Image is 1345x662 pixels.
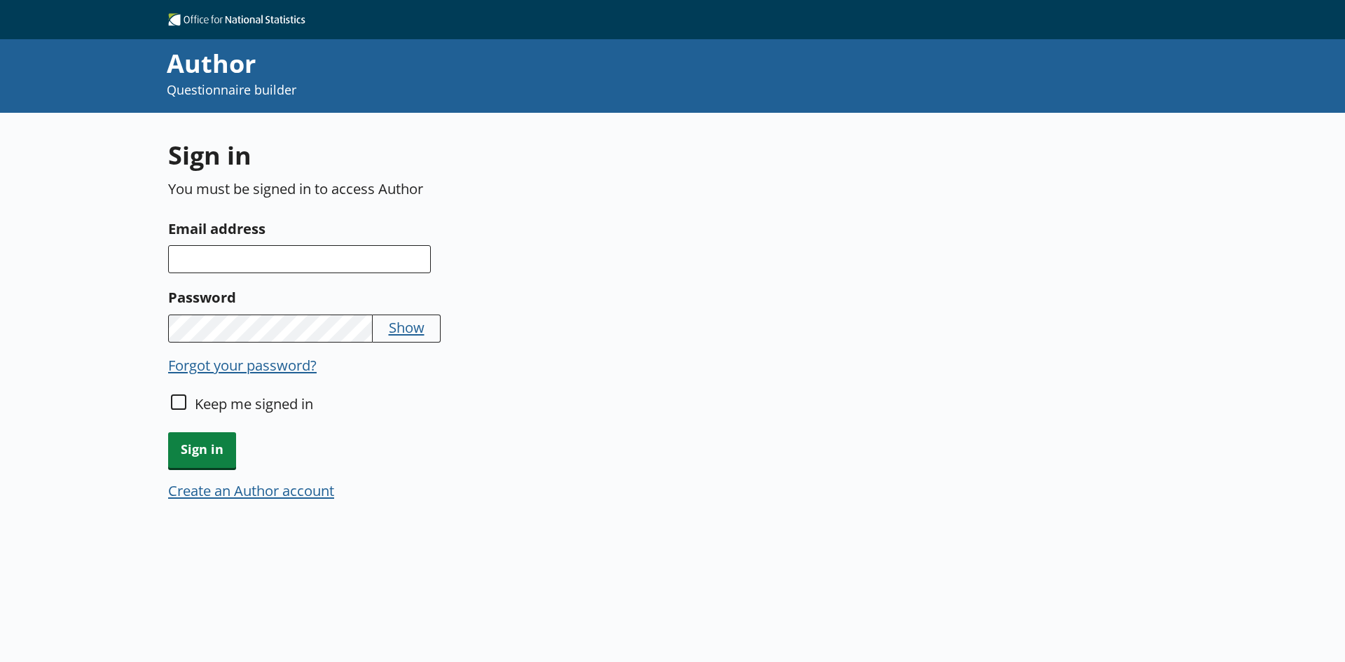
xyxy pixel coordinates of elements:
[168,355,317,375] button: Forgot your password?
[167,46,905,81] div: Author
[168,481,334,500] button: Create an Author account
[195,394,313,413] label: Keep me signed in
[168,432,236,468] button: Sign in
[168,286,830,308] label: Password
[389,317,425,337] button: Show
[168,217,830,240] label: Email address
[168,179,830,198] p: You must be signed in to access Author
[167,81,905,99] p: Questionnaire builder
[168,138,830,172] h1: Sign in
